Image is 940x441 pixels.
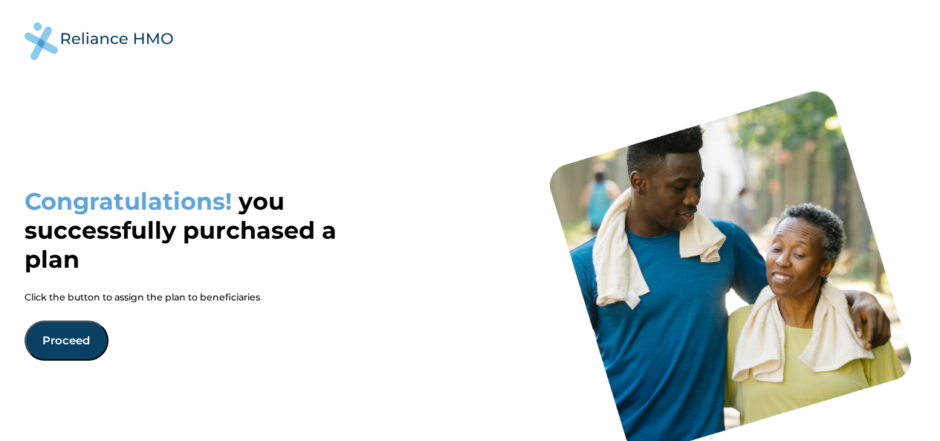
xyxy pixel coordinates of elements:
img: logo [25,22,173,60]
button: Proceed [25,321,108,361]
p: Click the button to assign the plan to beneficiaries [25,292,366,303]
h1: you successfully purchased a plan [25,187,366,274]
span: Congratulations! [25,187,232,216]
